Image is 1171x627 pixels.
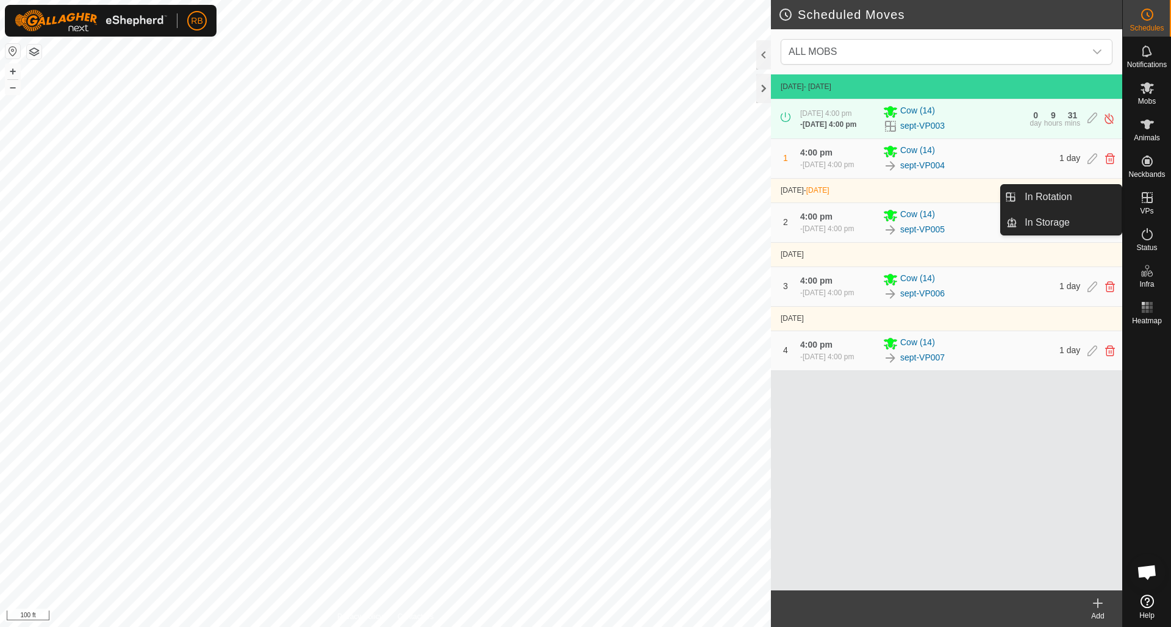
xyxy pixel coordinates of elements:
div: - [800,159,854,170]
span: [DATE] 4:00 pm [803,288,854,297]
span: In Rotation [1025,190,1072,204]
span: Infra [1139,281,1154,288]
img: To [883,159,898,173]
span: [DATE] 4:00 pm [803,120,856,129]
span: - [DATE] [804,82,831,91]
a: sept-VP005 [900,223,945,236]
span: 2 [783,217,788,227]
h2: Scheduled Moves [778,7,1122,22]
a: In Rotation [1017,185,1122,209]
a: sept-VP007 [900,351,945,364]
a: sept-VP006 [900,287,945,300]
span: Cow (14) [900,144,935,159]
span: Mobs [1138,98,1156,105]
div: Add [1073,611,1122,622]
span: RB [191,15,202,27]
span: [DATE] [781,186,804,195]
span: ALL MOBS [784,40,1085,64]
span: [DATE] [781,314,804,323]
div: day [1030,120,1041,127]
div: 9 [1051,111,1056,120]
span: [DATE] [806,186,829,195]
a: sept-VP004 [900,159,945,172]
span: 4:00 pm [800,212,833,221]
span: ALL MOBS [789,46,837,57]
div: 31 [1068,111,1078,120]
span: 1 day [1059,345,1080,355]
span: [DATE] 4:00 pm [803,353,854,361]
div: - [800,119,856,130]
button: – [5,80,20,95]
span: 4:00 pm [800,148,833,157]
span: Status [1136,244,1157,251]
span: Heatmap [1132,317,1162,324]
div: dropdown trigger [1085,40,1109,64]
img: To [883,351,898,365]
span: Schedules [1130,24,1164,32]
div: 0 [1033,111,1038,120]
div: - [800,287,854,298]
span: [DATE] 4:00 pm [803,224,854,233]
span: Notifications [1127,61,1167,68]
span: Animals [1134,134,1160,142]
div: Open chat [1129,554,1166,590]
a: Contact Us [398,611,434,622]
span: VPs [1140,207,1153,215]
span: 4:00 pm [800,276,833,285]
span: Cow (14) [900,208,935,223]
a: sept-VP003 [900,120,945,132]
img: To [883,287,898,301]
div: hours [1044,120,1062,127]
li: In Rotation [1001,185,1122,209]
img: Gallagher Logo [15,10,167,32]
a: Privacy Policy [337,611,383,622]
span: Help [1139,612,1155,619]
span: Cow (14) [900,272,935,287]
span: Cow (14) [900,336,935,351]
span: Neckbands [1128,171,1165,178]
button: Reset Map [5,44,20,59]
li: In Storage [1001,210,1122,235]
span: [DATE] [781,250,804,259]
div: - [800,223,854,234]
div: mins [1065,120,1080,127]
a: In Storage [1017,210,1122,235]
span: 4:00 pm [800,340,833,349]
img: Turn off schedule move [1103,112,1115,125]
span: 1 [783,153,788,163]
span: Cow (14) [900,104,935,119]
span: - [804,186,829,195]
span: 1 day [1059,153,1080,163]
span: [DATE] 4:00 pm [800,109,851,118]
button: Map Layers [27,45,41,59]
button: + [5,64,20,79]
span: [DATE] [781,82,804,91]
span: [DATE] 4:00 pm [803,160,854,169]
img: To [883,223,898,237]
a: Help [1123,590,1171,624]
span: 3 [783,281,788,291]
div: - [800,351,854,362]
span: 1 day [1059,281,1080,291]
span: In Storage [1025,215,1070,230]
span: 4 [783,345,788,355]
